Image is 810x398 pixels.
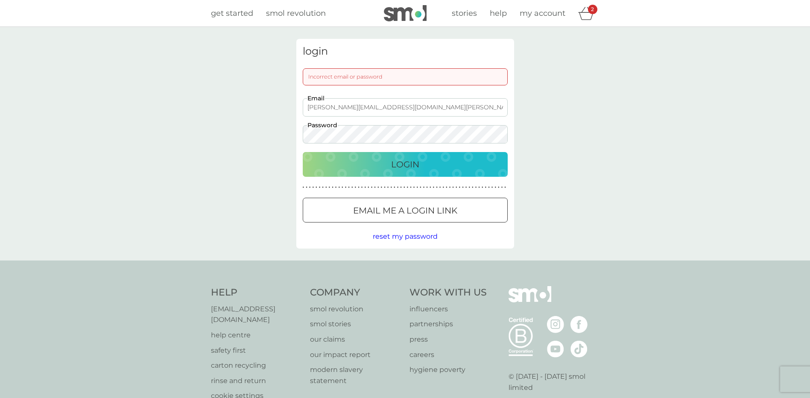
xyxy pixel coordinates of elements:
[211,9,253,18] span: get started
[211,286,302,299] h4: Help
[501,185,503,190] p: ●
[373,231,438,242] button: reset my password
[211,304,302,325] p: [EMAIL_ADDRESS][DOMAIN_NAME]
[442,185,444,190] p: ●
[316,185,317,190] p: ●
[459,185,461,190] p: ●
[490,9,507,18] span: help
[409,349,487,360] p: careers
[509,371,599,393] p: © [DATE] - [DATE] smol limited
[266,7,326,20] a: smol revolution
[211,360,302,371] a: carton recycling
[547,340,564,357] img: visit the smol Youtube page
[504,185,506,190] p: ●
[310,286,401,299] h4: Company
[368,185,369,190] p: ●
[310,364,401,386] a: modern slavery statement
[426,185,428,190] p: ●
[394,185,395,190] p: ●
[416,185,418,190] p: ●
[407,185,409,190] p: ●
[329,185,330,190] p: ●
[387,185,389,190] p: ●
[491,185,493,190] p: ●
[400,185,402,190] p: ●
[478,185,480,190] p: ●
[409,304,487,315] a: influencers
[332,185,333,190] p: ●
[303,185,304,190] p: ●
[351,185,353,190] p: ●
[436,185,438,190] p: ●
[409,286,487,299] h4: Work With Us
[266,9,326,18] span: smol revolution
[465,185,467,190] p: ●
[335,185,337,190] p: ●
[498,185,500,190] p: ●
[348,185,350,190] p: ●
[420,185,421,190] p: ●
[547,316,564,333] img: visit the smol Instagram page
[452,185,454,190] p: ●
[446,185,447,190] p: ●
[520,9,565,18] span: my account
[423,185,425,190] p: ●
[374,185,376,190] p: ●
[413,185,415,190] p: ●
[309,185,311,190] p: ●
[410,185,412,190] p: ●
[520,7,565,20] a: my account
[390,185,392,190] p: ●
[211,7,253,20] a: get started
[381,185,383,190] p: ●
[488,185,490,190] p: ●
[384,5,427,21] img: smol
[475,185,477,190] p: ●
[338,185,340,190] p: ●
[310,319,401,330] p: smol stories
[570,316,588,333] img: visit the smol Facebook page
[310,334,401,345] a: our claims
[358,185,360,190] p: ●
[364,185,366,190] p: ●
[371,185,373,190] p: ●
[310,349,401,360] a: our impact report
[312,185,314,190] p: ●
[482,185,483,190] p: ●
[452,9,477,18] span: stories
[397,185,399,190] p: ●
[361,185,363,190] p: ●
[211,330,302,341] a: help centre
[409,319,487,330] a: partnerships
[494,185,496,190] p: ●
[322,185,324,190] p: ●
[377,185,379,190] p: ●
[452,7,477,20] a: stories
[433,185,435,190] p: ●
[439,185,441,190] p: ●
[373,232,438,240] span: reset my password
[325,185,327,190] p: ●
[303,152,508,177] button: Login
[342,185,343,190] p: ●
[468,185,470,190] p: ●
[211,345,302,356] p: safety first
[578,5,599,22] div: basket
[303,45,508,58] h3: login
[306,185,307,190] p: ●
[211,375,302,386] a: rinse and return
[449,185,451,190] p: ●
[310,304,401,315] a: smol revolution
[409,364,487,375] p: hygiene poverty
[303,68,508,85] div: Incorrect email or password
[462,185,464,190] p: ●
[430,185,431,190] p: ●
